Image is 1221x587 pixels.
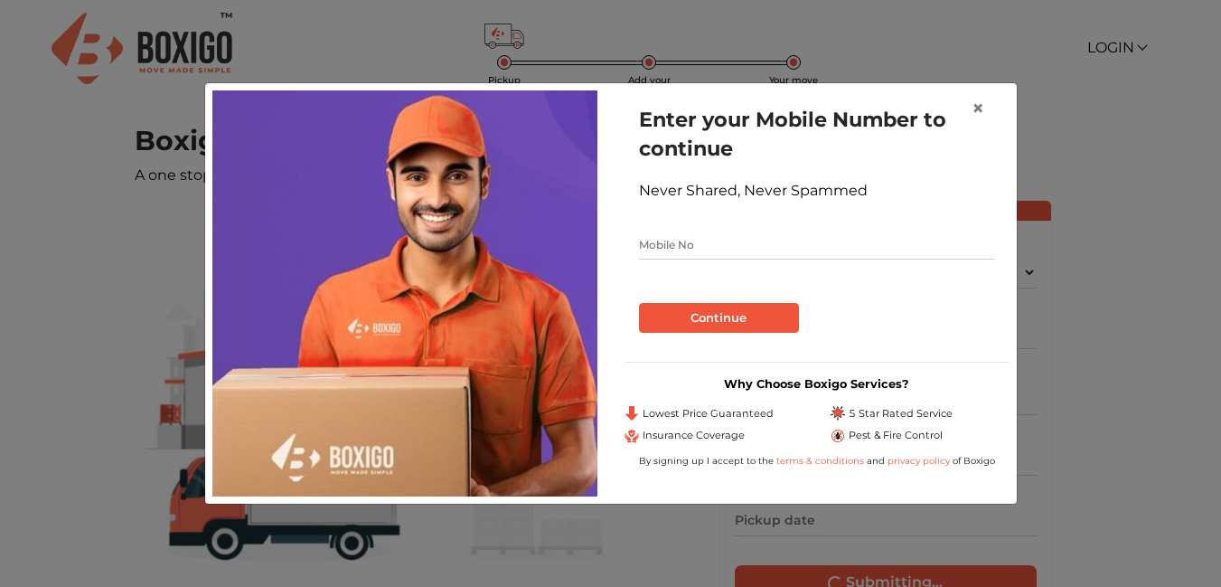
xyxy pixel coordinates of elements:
img: storage-img [212,90,597,496]
span: Pest & Fire Control [849,428,943,443]
span: × [972,95,984,121]
h1: Enter your Mobile Number to continue [639,105,995,163]
span: Lowest Price Guaranteed [643,406,774,421]
div: Never Shared, Never Spammed [639,180,995,202]
span: Insurance Coverage [643,428,745,443]
div: By signing up I accept to the and of Boxigo [625,454,1010,468]
button: Continue [639,303,799,334]
button: Close [957,83,999,134]
span: 5 Star Rated Service [849,406,953,421]
h3: Why Choose Boxigo Services? [625,377,1010,391]
input: Mobile No [639,231,995,260]
a: privacy policy [885,455,953,467]
a: terms & conditions [776,455,867,467]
